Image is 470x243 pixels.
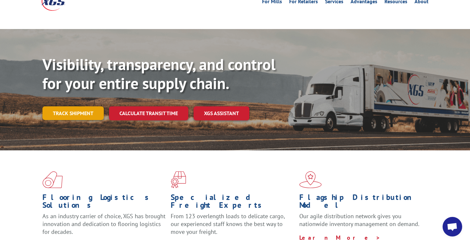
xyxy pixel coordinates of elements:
img: xgs-icon-flagship-distribution-model-red [299,171,322,188]
p: From 123 overlength loads to delicate cargo, our experienced staff knows the best way to move you... [171,212,294,241]
a: Track shipment [42,106,104,120]
h1: Flooring Logistics Solutions [42,193,166,212]
a: XGS ASSISTANT [194,106,249,120]
a: Calculate transit time [109,106,188,120]
span: Our agile distribution network gives you nationwide inventory management on demand. [299,212,419,228]
h1: Flagship Distribution Model [299,193,423,212]
img: xgs-icon-total-supply-chain-intelligence-red [42,171,63,188]
h1: Specialized Freight Experts [171,193,294,212]
b: Visibility, transparency, and control for your entire supply chain. [42,54,275,93]
span: As an industry carrier of choice, XGS has brought innovation and dedication to flooring logistics... [42,212,165,235]
a: Learn More > [299,234,381,241]
img: xgs-icon-focused-on-flooring-red [171,171,186,188]
div: Open chat [443,217,462,236]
